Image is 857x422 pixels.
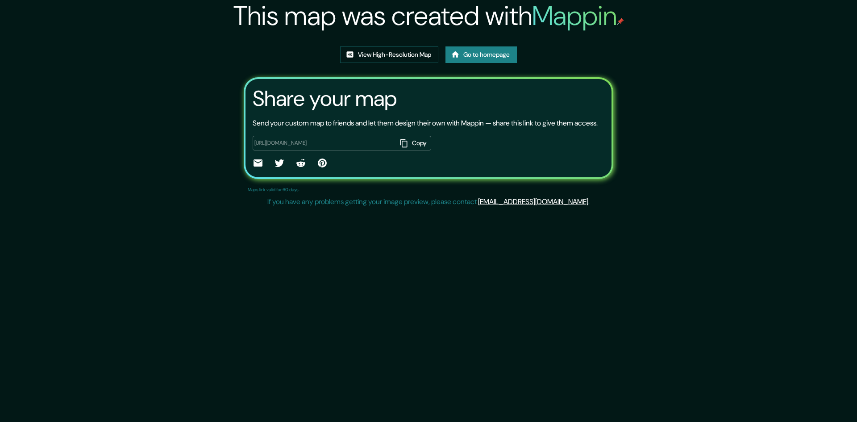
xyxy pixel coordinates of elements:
a: View High-Resolution Map [340,46,438,63]
a: [EMAIL_ADDRESS][DOMAIN_NAME] [478,197,588,206]
p: Maps link valid for 60 days. [248,186,300,193]
p: If you have any problems getting your image preview, please contact . [267,196,590,207]
img: mappin-pin [617,18,624,25]
h3: Share your map [253,86,397,111]
a: Go to homepage [445,46,517,63]
button: Copy [396,136,431,150]
p: Send your custom map to friends and let them design their own with Mappin — share this link to gi... [253,118,598,129]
